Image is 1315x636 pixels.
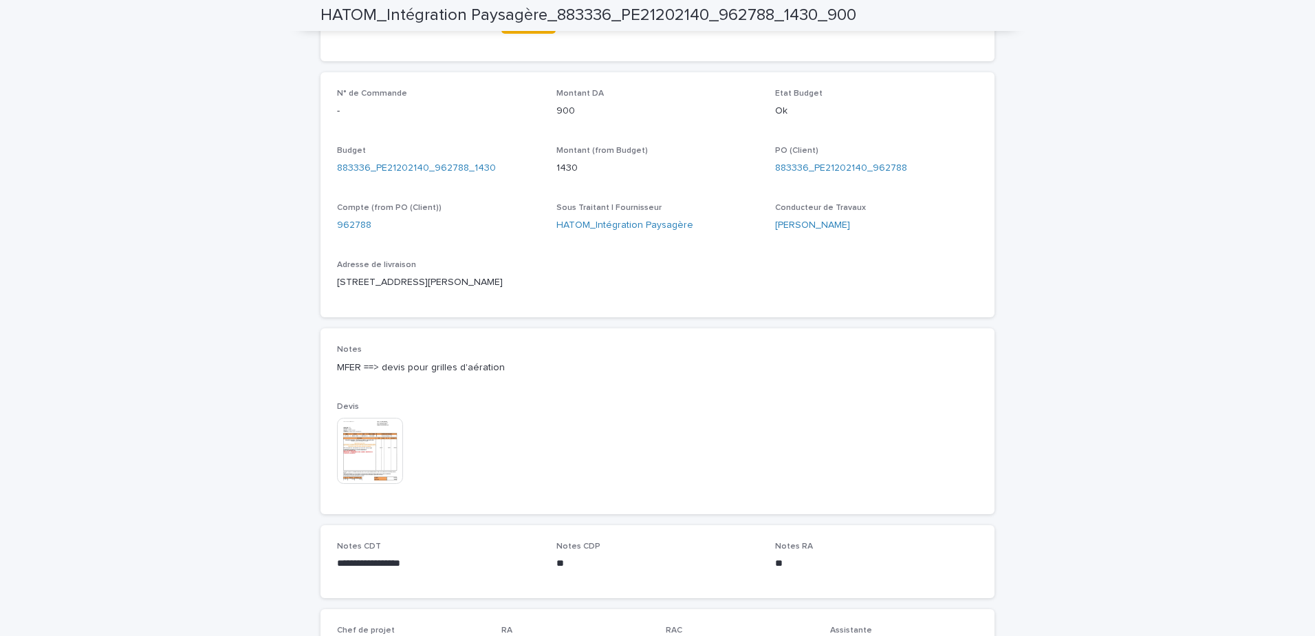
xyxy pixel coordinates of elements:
[337,147,366,155] span: Budget
[775,161,907,176] a: 883336_PE21202140_962788
[775,542,813,551] span: Notes RA
[556,204,662,212] span: Sous Traitant | Fournisseur
[556,161,759,176] p: 1430
[337,403,359,411] span: Devis
[775,104,978,118] p: Ok
[556,147,648,155] span: Montant (from Budget)
[775,147,818,155] span: PO (Client)
[337,218,371,233] a: 962788
[775,218,850,233] a: [PERSON_NAME]
[556,89,604,98] span: Montant DA
[337,89,407,98] span: N° de Commande
[775,204,866,212] span: Conducteur de Travaux
[830,626,872,635] span: Assistante
[337,275,540,290] p: [STREET_ADDRESS][PERSON_NAME]
[337,626,395,635] span: Chef de projet
[556,542,600,551] span: Notes CDP
[775,89,823,98] span: Etat Budget
[556,218,693,233] a: HATOM_Intégration Paysagère
[556,104,759,118] p: 900
[337,261,416,269] span: Adresse de livraison
[337,161,496,176] a: 883336_PE21202140_962788_1430
[501,626,512,635] span: RA
[320,6,856,25] h2: HATOM_Intégration Paysagère_883336_PE21202140_962788_1430_900
[337,104,540,118] p: -
[337,361,978,375] p: MFER ==> devis pour grilles d'aération
[666,626,682,635] span: RAC
[337,542,381,551] span: Notes CDT
[337,346,362,354] span: Notes
[337,204,442,212] span: Compte (from PO (Client))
